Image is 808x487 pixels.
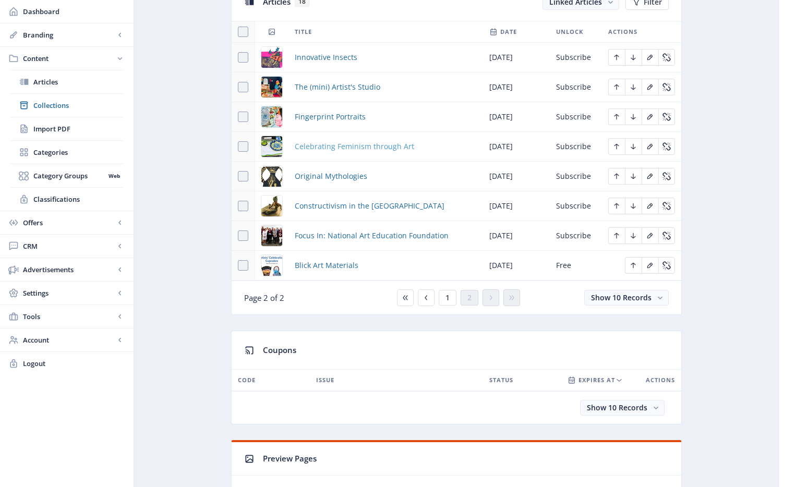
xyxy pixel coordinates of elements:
a: Edit page [608,81,625,91]
a: Edit page [625,171,642,180]
a: Articles [10,70,123,93]
a: Edit page [642,81,658,91]
td: [DATE] [483,251,550,281]
a: Edit page [642,141,658,151]
a: Edit page [642,52,658,62]
span: Offers [23,217,115,228]
td: Subscribe [550,43,602,72]
a: Edit page [658,81,675,91]
img: 9f6becd0-13f4-431e-a626-f3c718b8ca3b.png [261,106,282,127]
td: Subscribe [550,102,602,132]
a: Edit page [658,141,675,151]
a: Edit page [642,171,658,180]
a: Constructivism in the [GEOGRAPHIC_DATA] [295,200,444,212]
a: Focus In: National Art Education Foundation [295,229,449,242]
img: a9c91d95-24c1-4a42-844a-5cfbc0ecf5c0.png [261,77,282,98]
span: Coupons [263,345,296,355]
app-collection-view: Coupons [231,331,682,424]
a: Celebrating Feminism through Art [295,140,414,153]
div: Preview Pages [263,451,669,467]
span: STATUS [489,374,513,386]
a: Innovative Insects [295,51,357,64]
td: [DATE] [483,162,550,191]
a: Edit page [642,230,658,240]
span: Actions [608,26,637,38]
td: [DATE] [483,43,550,72]
a: Edit page [642,260,658,270]
span: Logout [23,358,125,369]
span: Branding [23,30,115,40]
td: [DATE] [483,132,550,162]
a: Edit page [608,200,625,210]
img: a3006b6d-273c-41d9-942c-3115c1ed419c.png [261,136,282,157]
span: 1 [445,294,450,302]
a: Blick Art Materials [295,259,358,272]
a: Edit page [658,230,675,240]
span: Content [23,53,115,64]
a: Edit page [658,111,675,121]
a: Edit page [642,111,658,121]
span: Dashboard [23,6,125,17]
a: Edit page [625,52,642,62]
span: Account [23,335,115,345]
a: Edit page [608,52,625,62]
button: 1 [439,290,456,306]
img: 32869ba4-dce2-485b-9896-d2a6a6040272.png [261,225,282,246]
a: Edit page [658,52,675,62]
span: Classifications [33,194,123,204]
a: Edit page [658,171,675,180]
td: Subscribe [550,132,602,162]
span: Title [295,26,312,38]
a: Edit page [658,200,675,210]
td: [DATE] [483,191,550,221]
img: d1936b93-574f-4c37-a125-16c57463ece6.png [261,255,282,276]
span: 2 [467,294,472,302]
span: Category Groups [33,171,105,181]
span: The (mini) Artist's Studio [295,81,380,93]
span: Tools [23,311,115,322]
span: Settings [23,288,115,298]
button: Show 10 Records [584,290,669,306]
a: Edit page [658,260,675,270]
td: [DATE] [483,102,550,132]
span: CODE [238,374,256,386]
button: Show 10 Records [580,400,665,416]
a: Categories [10,141,123,164]
td: [DATE] [483,221,550,251]
a: Edit page [625,260,642,270]
a: Edit page [625,230,642,240]
a: Edit page [625,81,642,91]
span: CRM [23,241,115,251]
span: Collections [33,100,123,111]
span: EXPIRES AT [578,374,615,386]
td: [DATE] [483,72,550,102]
a: Classifications [10,188,123,211]
span: Show 10 Records [587,403,647,412]
a: Category GroupsWeb [10,164,123,187]
span: Advertisements [23,264,115,275]
a: Edit page [608,171,625,180]
span: Import PDF [33,124,123,134]
span: Show 10 Records [591,293,652,302]
a: Edit page [625,141,642,151]
a: Edit page [642,200,658,210]
a: Edit page [608,141,625,151]
nb-badge: Web [105,171,123,181]
button: 2 [461,290,478,306]
span: Articles [33,77,123,87]
a: Fingerprint Portraits [295,111,366,123]
a: Edit page [608,111,625,121]
td: Free [550,251,602,281]
td: Subscribe [550,162,602,191]
img: 9addeb90-7a55-44cf-9c7d-0a80214ae70a.png [261,166,282,187]
a: Import PDF [10,117,123,140]
td: Subscribe [550,221,602,251]
span: ISSUE [316,374,334,386]
span: Categories [33,147,123,157]
td: Subscribe [550,191,602,221]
